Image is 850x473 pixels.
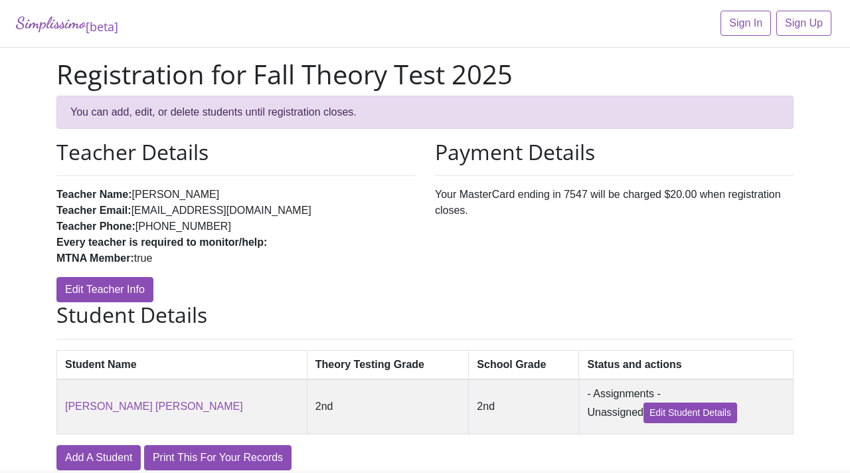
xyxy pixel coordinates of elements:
[579,379,794,434] td: - Assignments - Unassigned
[776,11,831,36] a: Sign Up
[56,187,415,203] li: [PERSON_NAME]
[16,11,118,37] a: Simplissimo[beta]
[56,203,415,219] li: [EMAIL_ADDRESS][DOMAIN_NAME]
[307,350,469,379] th: Theory Testing Grade
[307,379,469,434] td: 2nd
[56,96,794,129] div: You can add, edit, or delete students until registration closes.
[86,19,118,35] sub: [beta]
[469,350,579,379] th: School Grade
[56,277,153,302] a: Edit Teacher Info
[425,140,804,302] div: Your MasterCard ending in 7547 will be charged $20.00 when registration closes.
[56,205,131,216] strong: Teacher Email:
[56,236,267,248] strong: Every teacher is required to monitor/help:
[469,379,579,434] td: 2nd
[579,350,794,379] th: Status and actions
[56,445,141,470] a: Add A Student
[56,221,135,232] strong: Teacher Phone:
[57,350,307,379] th: Student Name
[56,250,415,266] li: true
[56,189,132,200] strong: Teacher Name:
[721,11,771,36] a: Sign In
[56,219,415,235] li: [PHONE_NUMBER]
[643,403,737,423] a: Edit Student Details
[56,252,134,264] strong: MTNA Member:
[144,445,292,470] a: Print This For Your Records
[56,140,415,165] h2: Teacher Details
[65,401,243,412] a: [PERSON_NAME] [PERSON_NAME]
[56,58,794,90] h1: Registration for Fall Theory Test 2025
[56,302,794,328] h2: Student Details
[435,140,794,165] h2: Payment Details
